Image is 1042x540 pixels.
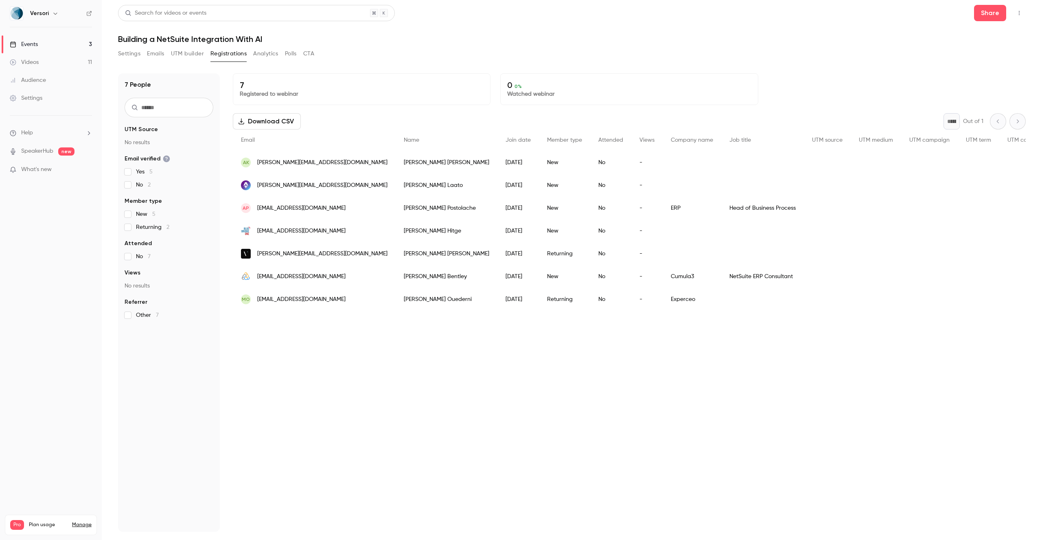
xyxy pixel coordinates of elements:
[21,129,33,137] span: Help
[243,204,249,212] span: AP
[147,47,164,60] button: Emails
[631,265,663,288] div: -
[156,312,159,318] span: 7
[241,180,251,190] img: staria.com
[241,226,251,236] img: bluebridgeone.com
[125,239,152,248] span: Attended
[539,288,590,311] div: Returning
[631,151,663,174] div: -
[396,288,497,311] div: [PERSON_NAME] Ouederni
[233,113,301,130] button: Download CSV
[396,242,497,265] div: [PERSON_NAME] [PERSON_NAME]
[497,242,539,265] div: [DATE]
[631,197,663,220] div: -
[506,137,531,143] span: Join date
[241,137,255,143] span: Email
[72,522,92,528] a: Manage
[58,147,74,156] span: new
[240,80,484,90] p: 7
[396,197,497,220] div: [PERSON_NAME] Postolache
[639,137,655,143] span: Views
[257,158,387,167] span: [PERSON_NAME][EMAIL_ADDRESS][DOMAIN_NAME]
[396,174,497,197] div: [PERSON_NAME] Laato
[539,242,590,265] div: Returning
[242,296,250,303] span: MO
[125,9,206,18] div: Search for videos or events
[257,250,387,258] span: [PERSON_NAME][EMAIL_ADDRESS][DOMAIN_NAME]
[539,265,590,288] div: New
[1007,137,1041,143] span: UTM content
[125,125,158,134] span: UTM Source
[507,90,751,98] p: Watched webinar
[859,137,893,143] span: UTM medium
[404,137,419,143] span: Name
[241,249,251,259] img: versori.com
[253,47,278,60] button: Analytics
[721,197,804,220] div: Head of Business Process
[285,47,297,60] button: Polls
[125,282,213,290] p: No results
[539,197,590,220] div: New
[166,224,169,230] span: 2
[631,288,663,311] div: -
[590,265,631,288] div: No
[21,165,52,174] span: What's new
[149,169,153,175] span: 5
[671,137,713,143] span: Company name
[514,83,522,89] span: 0 %
[663,197,721,220] div: ERP
[257,295,346,304] span: [EMAIL_ADDRESS][DOMAIN_NAME]
[721,265,804,288] div: NetSuite ERP Consultant
[125,138,213,147] p: No results
[497,265,539,288] div: [DATE]
[590,151,631,174] div: No
[10,129,92,137] li: help-dropdown-opener
[497,151,539,174] div: [DATE]
[497,197,539,220] div: [DATE]
[136,210,155,218] span: New
[966,137,991,143] span: UTM term
[590,288,631,311] div: No
[631,220,663,242] div: -
[909,137,950,143] span: UTM campaign
[10,520,24,530] span: Pro
[125,197,162,205] span: Member type
[812,137,843,143] span: UTM source
[243,159,249,166] span: AK
[590,242,631,265] div: No
[590,174,631,197] div: No
[631,242,663,265] div: -
[136,181,151,189] span: No
[590,197,631,220] div: No
[396,151,497,174] div: [PERSON_NAME] [PERSON_NAME]
[396,265,497,288] div: [PERSON_NAME] Bentley
[125,298,147,306] span: Referrer
[148,182,151,188] span: 2
[152,211,155,217] span: 5
[240,90,484,98] p: Registered to webinar
[10,7,23,20] img: Versori
[598,137,623,143] span: Attended
[729,137,751,143] span: Job title
[136,223,169,231] span: Returning
[118,34,1026,44] h1: Building a NetSuite Integration With AI
[257,181,387,190] span: [PERSON_NAME][EMAIL_ADDRESS][DOMAIN_NAME]
[10,76,46,84] div: Audience
[974,5,1006,21] button: Share
[547,137,582,143] span: Member type
[963,117,983,125] p: Out of 1
[257,227,346,235] span: [EMAIL_ADDRESS][DOMAIN_NAME]
[539,220,590,242] div: New
[136,168,153,176] span: Yes
[539,151,590,174] div: New
[171,47,204,60] button: UTM builder
[125,125,213,319] section: facet-groups
[507,80,751,90] p: 0
[257,204,346,213] span: [EMAIL_ADDRESS][DOMAIN_NAME]
[10,40,38,48] div: Events
[497,288,539,311] div: [DATE]
[210,47,247,60] button: Registrations
[631,174,663,197] div: -
[148,254,151,259] span: 7
[136,311,159,319] span: Other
